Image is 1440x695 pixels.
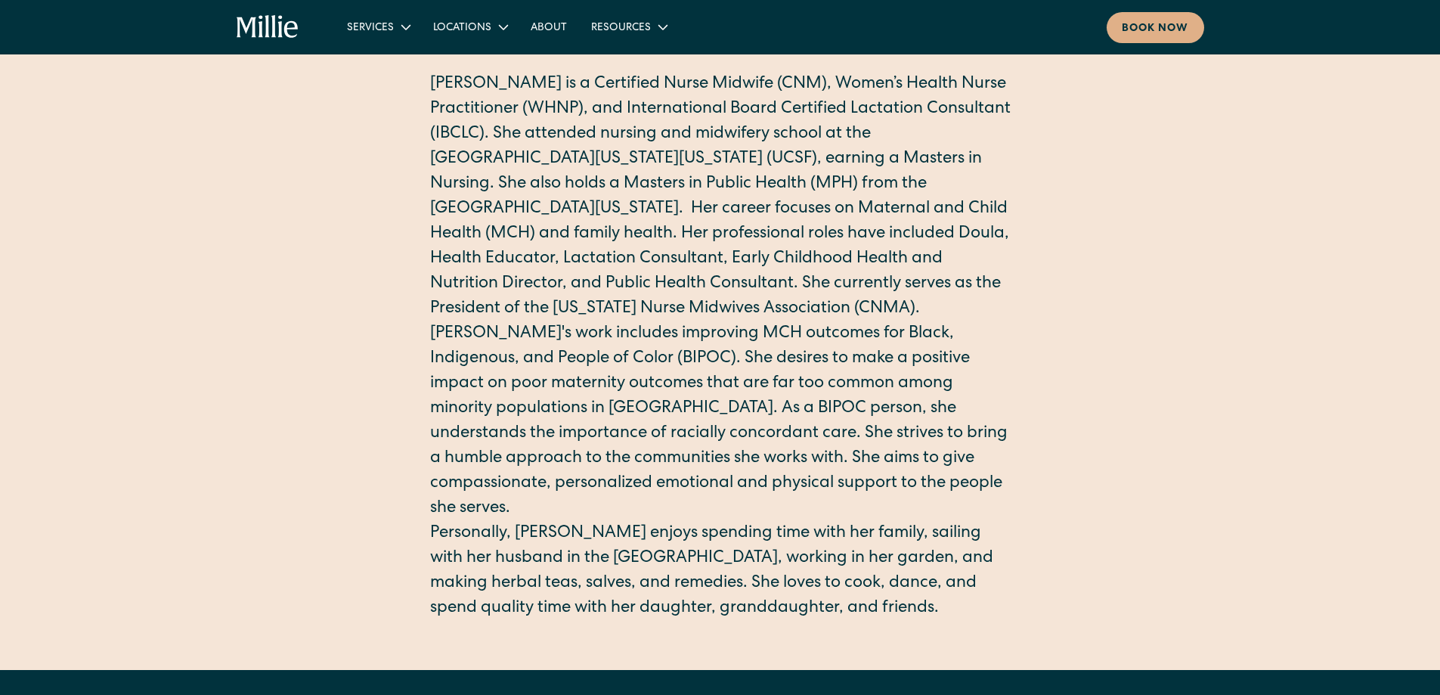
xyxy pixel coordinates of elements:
[335,14,421,39] div: Services
[237,15,299,39] a: home
[347,20,394,36] div: Services
[430,522,1011,622] p: Personally, [PERSON_NAME] enjoys spending time with her family, sailing with her husband in the [...
[421,14,519,39] div: Locations
[1122,21,1189,37] div: Book now
[433,20,491,36] div: Locations
[1107,12,1204,43] a: Book now
[430,73,1011,322] p: [PERSON_NAME] is a Certified Nurse Midwife (CNM), Women’s Health Nurse Practitioner (WHNP), and I...
[579,14,678,39] div: Resources
[430,322,1011,522] p: [PERSON_NAME]'s work includes improving MCH outcomes for Black, Indigenous, and People of Color (...
[519,14,579,39] a: About
[591,20,651,36] div: Resources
